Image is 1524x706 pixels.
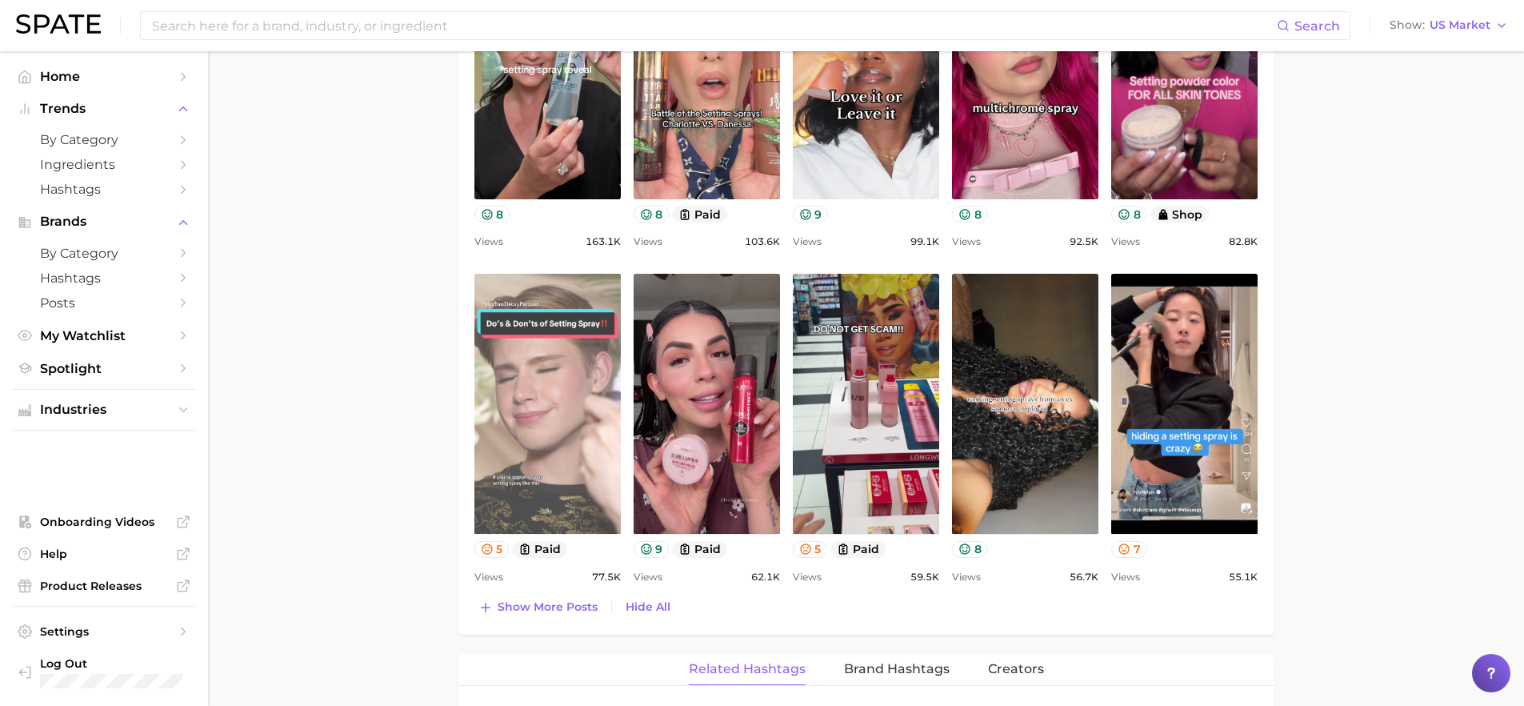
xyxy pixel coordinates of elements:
span: Home [40,69,168,84]
span: Views [1111,568,1140,587]
button: 5 [474,541,510,558]
a: Log out. Currently logged in with e-mail christel.bayle@loreal.com. [13,652,195,693]
span: Show more posts [498,600,598,614]
a: Posts [13,291,195,315]
span: Log Out [40,656,182,671]
button: 8 [952,206,988,223]
a: by Category [13,241,195,266]
a: Onboarding Videos [13,510,195,534]
button: shop [1150,206,1210,223]
button: Brands [13,210,195,234]
a: Hashtags [13,177,195,202]
span: 77.5k [592,568,621,587]
span: Brand Hashtags [844,662,950,676]
button: 9 [793,206,829,223]
button: paid [830,541,886,558]
a: by Category [13,127,195,152]
span: Views [474,232,503,251]
span: 99.1k [910,232,939,251]
button: 8 [634,206,670,223]
span: Views [952,568,981,587]
button: 7 [1111,541,1147,558]
button: Industries [13,398,195,422]
span: 59.5k [910,568,939,587]
span: 56.7k [1070,568,1098,587]
span: 55.1k [1229,568,1258,587]
span: Spotlight [40,361,168,376]
span: Hide All [626,600,670,614]
span: Search [1294,18,1340,34]
span: 62.1k [751,568,780,587]
span: Views [634,568,662,587]
a: Help [13,542,195,566]
span: My Watchlist [40,328,168,343]
span: Posts [40,295,168,311]
span: Hashtags [40,182,168,197]
span: by Category [40,132,168,147]
span: Brands [40,215,168,229]
span: Ingredients [40,157,168,172]
span: 92.5k [1070,232,1098,251]
span: Trends [40,102,168,116]
span: US Market [1430,21,1490,30]
button: paid [672,541,727,558]
span: by Category [40,246,168,261]
a: Product Releases [13,574,195,598]
button: 8 [1111,206,1147,223]
span: Help [40,547,168,561]
a: Home [13,64,195,89]
span: 103.6k [745,232,780,251]
span: 82.8k [1229,232,1258,251]
button: paid [672,206,727,223]
button: ShowUS Market [1386,15,1512,36]
span: Views [793,232,822,251]
a: Spotlight [13,356,195,381]
span: Views [474,568,503,587]
button: 5 [793,541,828,558]
span: Related Hashtags [689,662,806,676]
span: Views [1111,232,1140,251]
img: SPATE [16,14,101,34]
input: Search here for a brand, industry, or ingredient [150,12,1277,39]
a: Ingredients [13,152,195,177]
span: Creators [988,662,1044,676]
button: 9 [634,541,670,558]
span: 163.1k [586,232,621,251]
button: 8 [474,206,510,223]
span: Settings [40,624,168,639]
button: Trends [13,97,195,121]
a: Settings [13,620,195,644]
span: Views [634,232,662,251]
span: Views [793,568,822,587]
button: paid [512,541,567,558]
span: Show [1390,21,1425,30]
span: Onboarding Videos [40,515,168,529]
button: Hide All [622,596,674,618]
span: Industries [40,403,168,417]
a: Hashtags [13,266,195,291]
button: Show more posts [474,596,602,619]
span: Views [952,232,981,251]
a: My Watchlist [13,323,195,348]
button: 8 [952,541,988,558]
span: Hashtags [40,271,168,286]
span: Product Releases [40,579,168,593]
